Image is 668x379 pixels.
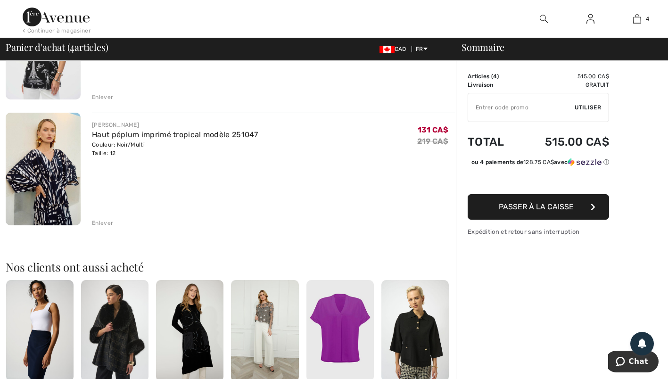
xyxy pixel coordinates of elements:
s: 219 CA$ [417,137,448,146]
td: 515.00 CA$ [519,72,609,81]
img: Canadian Dollar [379,46,395,53]
img: recherche [540,13,548,25]
img: Sezzle [568,158,602,166]
span: 4 [493,73,497,80]
div: ou 4 paiements de128.75 CA$avecSezzle Cliquez pour en savoir plus sur Sezzle [468,158,609,170]
div: Enlever [92,219,113,227]
img: Haut péplum imprimé tropical modèle 251047 [6,113,81,225]
td: 515.00 CA$ [519,126,609,158]
span: 128.75 CA$ [523,159,554,165]
span: Utiliser [575,103,601,112]
img: Mes infos [586,13,594,25]
span: Panier d'achat ( articles) [6,42,108,52]
iframe: PayPal-paypal [468,170,609,191]
img: Mon panier [633,13,641,25]
span: 131 CA$ [418,125,448,134]
button: Passer à la caisse [468,194,609,220]
div: Expédition et retour sans interruption [468,227,609,236]
td: Livraison [468,81,519,89]
h2: Nos clients ont aussi acheté [6,261,456,272]
td: Total [468,126,519,158]
span: Passer à la caisse [499,202,574,211]
span: FR [416,46,428,52]
input: Code promo [468,93,575,122]
div: Couleur: Noir/Multi Taille: 12 [92,140,258,157]
div: Enlever [92,93,113,101]
a: Haut péplum imprimé tropical modèle 251047 [92,130,258,139]
td: Articles ( ) [468,72,519,81]
td: Gratuit [519,81,609,89]
img: 1ère Avenue [23,8,90,26]
span: 4 [70,40,74,52]
div: < Continuer à magasiner [23,26,91,35]
a: 4 [614,13,660,25]
div: Sommaire [450,42,662,52]
div: ou 4 paiements de avec [471,158,609,166]
iframe: Ouvre un widget dans lequel vous pouvez chatter avec l’un de nos agents [608,351,659,374]
span: CAD [379,46,410,52]
div: [PERSON_NAME] [92,121,258,129]
span: 4 [646,15,649,23]
a: Se connecter [579,13,602,25]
